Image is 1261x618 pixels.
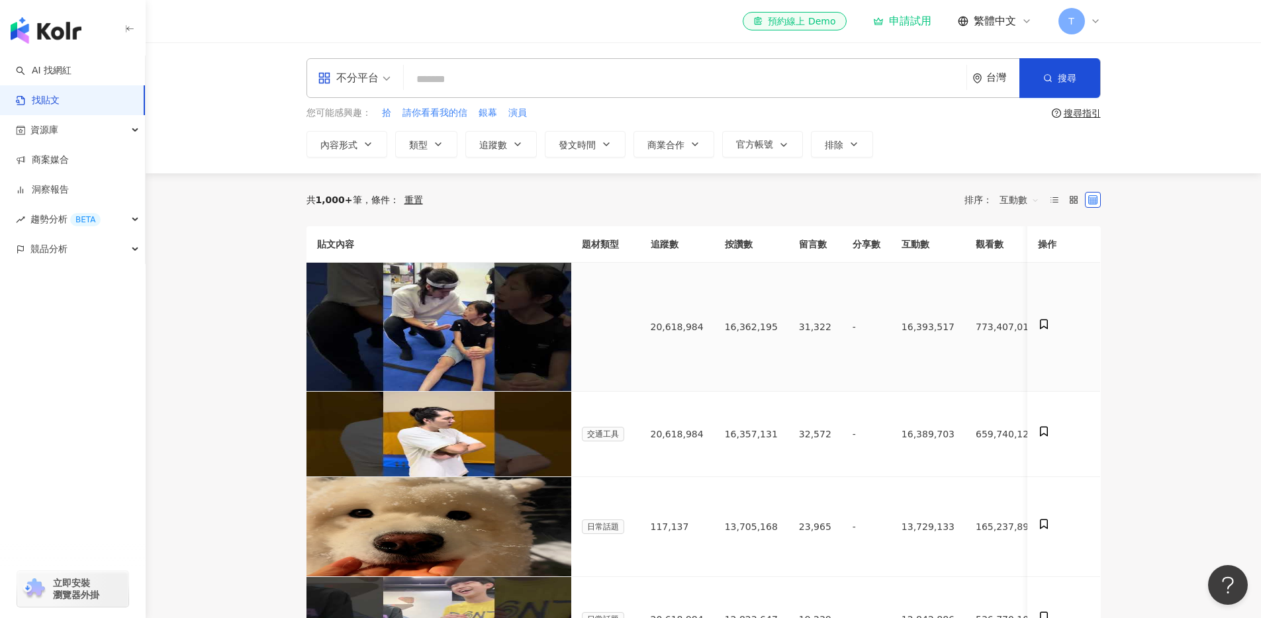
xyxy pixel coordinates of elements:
button: 搜尋 [1019,58,1100,98]
button: 發文時間 [545,131,626,157]
button: 銀幕 [478,106,498,120]
div: 13,729,133 [902,519,955,534]
th: 互動數 [891,226,965,263]
div: 16,362,195 [725,320,778,334]
span: 互動數 [1000,189,1039,210]
div: 773,407,011 [976,320,1035,334]
a: 商案媒合 [16,154,69,167]
img: chrome extension [21,578,47,599]
div: 台灣 [986,72,1019,83]
span: 立即安裝 瀏覽器外掛 [53,577,99,601]
div: 不分平台 [318,67,379,89]
span: 發文時間 [559,140,596,150]
button: 官方帳號 [722,131,803,157]
div: 117,137 [651,519,704,534]
button: 演員 [508,106,528,120]
th: 貼文內容 [306,226,571,263]
span: T [1068,14,1074,28]
div: 16,393,517 [902,320,955,334]
button: 拾 [381,106,392,120]
div: - [853,427,880,441]
span: 內容形式 [320,140,357,150]
button: 請你看看我的信 [402,106,468,120]
div: - [853,519,880,534]
div: 32,572 [799,427,831,441]
div: 20,618,984 [651,427,704,441]
span: 官方帳號 [736,139,773,150]
a: chrome extension立即安裝 瀏覽器外掛 [17,571,128,607]
span: 1,000+ [316,195,353,205]
span: 競品分析 [30,234,68,264]
a: 預約線上 Demo [743,12,846,30]
span: appstore [318,71,331,85]
span: 交通工具 [582,427,624,441]
div: 20,618,984 [651,320,704,334]
a: 找貼文 [16,94,60,107]
div: - [853,320,880,334]
div: 排序： [964,189,1047,210]
th: 分享數 [842,226,891,263]
span: rise [16,215,25,224]
img: post-image [306,263,571,391]
th: 觀看數 [965,226,1045,263]
div: post-image [317,273,561,288]
button: 排除 [811,131,873,157]
div: 13,705,168 [725,519,778,534]
span: 請你看看我的信 [402,107,467,120]
div: 16,357,131 [725,427,778,441]
a: searchAI 找網紅 [16,64,71,77]
span: 商業合作 [647,140,684,150]
span: environment [972,73,982,83]
th: 追蹤數 [640,226,714,263]
span: 演員 [508,107,527,120]
button: 內容形式 [306,131,387,157]
div: 預約線上 Demo [753,15,835,28]
span: 繁體中文 [974,14,1016,28]
div: 共 筆 [306,195,362,205]
div: 重置 [404,195,423,205]
button: 類型 [395,131,457,157]
th: 留言數 [788,226,842,263]
div: 31,322 [799,320,831,334]
span: 條件 ： [362,195,399,205]
span: 銀幕 [479,107,497,120]
span: 資源庫 [30,115,58,145]
span: 類型 [409,140,428,150]
span: 您可能感興趣： [306,107,371,120]
a: 申請試用 [873,15,931,28]
span: 追蹤數 [479,140,507,150]
img: logo [11,17,81,44]
div: 16,389,703 [902,427,955,441]
span: 搜尋 [1058,73,1076,83]
div: 659,740,127 [976,427,1035,441]
th: 按讚數 [714,226,788,263]
span: 排除 [825,140,843,150]
span: 日常話題 [582,519,624,534]
button: 追蹤數 [465,131,537,157]
span: 拾 [382,107,391,120]
img: post-image [306,392,571,476]
img: post-image [306,477,571,576]
div: BETA [70,213,101,226]
th: 操作 [1028,226,1101,263]
span: 趨勢分析 [30,204,101,234]
div: 搜尋指引 [1064,108,1101,118]
th: 題材類型 [571,226,640,263]
div: 165,237,897 [976,519,1035,534]
iframe: Help Scout Beacon - Open [1208,565,1248,605]
button: 商業合作 [633,131,714,157]
a: 洞察報告 [16,183,69,197]
div: 23,965 [799,519,831,534]
span: question-circle [1052,109,1061,118]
